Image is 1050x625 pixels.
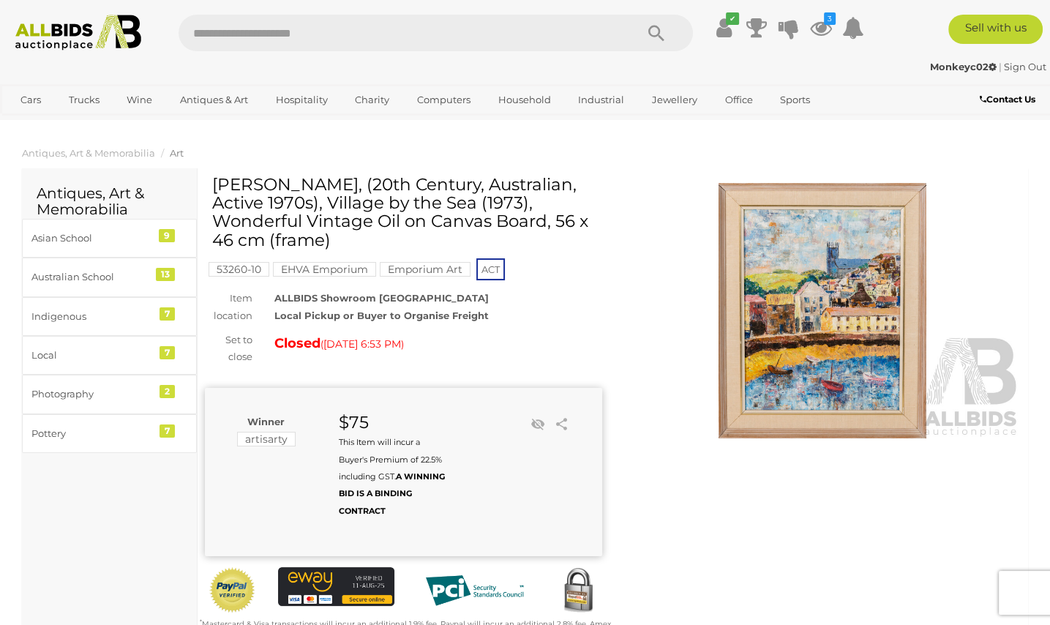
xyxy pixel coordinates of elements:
[476,258,505,280] span: ACT
[31,269,152,285] div: Australian School
[810,15,832,41] a: 3
[212,176,599,250] h1: [PERSON_NAME], (20th Century, Australian, Active 1970s), Village by the Sea (1973), Wonderful Vin...
[339,437,445,516] small: This Item will incur a Buyer's Premium of 22.5% including GST.
[339,412,369,433] strong: $75
[624,183,1021,439] img: John Oswin, (20th Century, Australian, Active 1970s), Village by the Sea (1973), Wonderful Vintag...
[37,185,182,217] h2: Antiques, Art & Memorabilia
[339,471,445,516] b: A WINNING BID IS A BINDING CONTRACT
[278,567,394,606] img: eWAY Payment Gateway
[194,290,263,324] div: Item location
[569,88,634,112] a: Industrial
[620,15,693,51] button: Search
[555,567,602,615] img: Secured by Rapid SSL
[999,61,1002,72] span: |
[273,262,376,277] mark: EHVA Emporium
[345,88,399,112] a: Charity
[408,88,480,112] a: Computers
[266,88,337,112] a: Hospitality
[930,61,999,72] a: Monkeyc02
[416,567,533,614] img: PCI DSS compliant
[22,375,197,413] a: Photography 2
[274,292,489,304] strong: ALLBIDS Showroom [GEOGRAPHIC_DATA]
[980,94,1035,105] b: Contact Us
[380,263,470,275] a: Emporium Art
[170,147,184,159] a: Art
[273,263,376,275] a: EHVA Emporium
[160,424,175,438] div: 7
[160,346,175,359] div: 7
[31,308,152,325] div: Indigenous
[170,88,258,112] a: Antiques & Art
[159,229,175,242] div: 9
[320,338,404,350] span: ( )
[380,262,470,277] mark: Emporium Art
[160,385,175,398] div: 2
[716,88,762,112] a: Office
[642,88,707,112] a: Jewellery
[209,262,269,277] mark: 53260-10
[824,12,836,25] i: 3
[209,263,269,275] a: 53260-10
[22,414,197,453] a: Pottery 7
[22,258,197,296] a: Australian School 13
[8,15,149,50] img: Allbids.com.au
[11,88,50,112] a: Cars
[22,336,197,375] a: Local 7
[489,88,560,112] a: Household
[22,147,155,159] a: Antiques, Art & Memorabilia
[31,230,152,247] div: Asian School
[11,112,134,136] a: [GEOGRAPHIC_DATA]
[59,88,109,112] a: Trucks
[237,432,296,446] mark: artisarty
[22,297,197,336] a: Indigenous 7
[323,337,401,351] span: [DATE] 6:53 PM
[160,307,175,321] div: 7
[31,425,152,442] div: Pottery
[274,335,320,351] strong: Closed
[194,332,263,366] div: Set to close
[770,88,820,112] a: Sports
[726,12,739,25] i: ✔
[930,61,997,72] strong: Monkeyc02
[948,15,1042,44] a: Sell with us
[274,310,489,321] strong: Local Pickup or Buyer to Organise Freight
[31,347,152,364] div: Local
[713,15,735,41] a: ✔
[1004,61,1046,72] a: Sign Out
[209,567,256,613] img: Official PayPal Seal
[156,268,175,281] div: 13
[247,416,285,427] b: Winner
[980,91,1039,108] a: Contact Us
[117,88,162,112] a: Wine
[527,413,549,435] li: Unwatch this item
[22,219,197,258] a: Asian School 9
[31,386,152,403] div: Photography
